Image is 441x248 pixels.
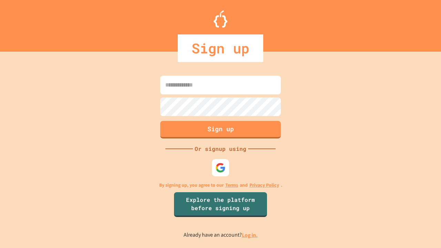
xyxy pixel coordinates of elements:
[174,192,267,217] a: Explore the platform before signing up
[242,231,258,239] a: Log in.
[184,231,258,239] p: Already have an account?
[193,145,248,153] div: Or signup using
[214,10,227,28] img: Logo.svg
[160,121,281,138] button: Sign up
[225,182,238,189] a: Terms
[159,182,282,189] p: By signing up, you agree to our and .
[215,163,226,173] img: google-icon.svg
[178,34,263,62] div: Sign up
[249,182,279,189] a: Privacy Policy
